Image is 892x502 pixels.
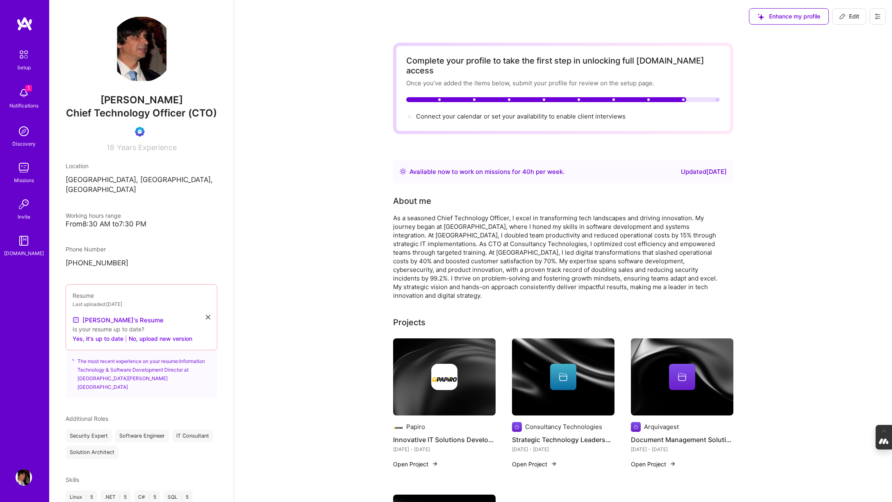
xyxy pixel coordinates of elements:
div: [DATE] - [DATE] [512,445,614,454]
a: [PERSON_NAME]'s Resume [73,315,164,325]
span: Resume [73,292,94,299]
div: The most recent experience on your resume: Information Technology & Software Development Director... [66,345,217,398]
div: Setup [17,63,31,72]
span: | [125,334,127,343]
div: Software Engineer [115,429,169,443]
div: Invite [18,212,30,221]
span: | [148,494,150,500]
span: Edit [839,12,859,21]
div: Location [66,162,217,170]
img: teamwork [16,160,32,176]
div: IT Consultant [172,429,213,443]
img: Company logo [631,422,641,432]
button: Open Project [512,460,557,468]
span: Connect your calendar or set your availability to enable client interviews [416,112,626,120]
img: setup [15,46,32,63]
img: guide book [16,233,32,249]
img: User Avatar [109,16,174,82]
img: arrow-right [432,461,438,467]
span: Chief Technology Officer (CTO) [66,107,217,119]
div: Projects [393,316,426,329]
h4: Document Management Solutions Implementation [631,434,733,445]
button: Open Project [393,460,438,468]
span: 18 [107,143,114,152]
div: [DATE] - [DATE] [393,445,496,454]
button: No, upload new version [129,333,192,343]
span: Working hours range [66,212,121,219]
span: | [181,494,182,500]
div: About me [393,195,431,207]
a: User Avatar [14,469,34,486]
img: cover [631,338,733,415]
div: As a seasoned Chief Technology Officer, I excel in transforming tech landscapes and driving innov... [393,214,721,300]
p: [GEOGRAPHIC_DATA], [GEOGRAPHIC_DATA], [GEOGRAPHIC_DATA] [66,175,217,195]
span: Phone Number [66,246,106,253]
span: Years Experience [117,143,177,152]
span: Additional Roles [66,415,108,422]
i: icon Close [206,315,210,319]
img: Invite [16,196,32,212]
div: [DATE] - [DATE] [631,445,733,454]
div: Consultancy Technologies [525,422,602,431]
div: Papiro [406,422,425,431]
div: [DOMAIN_NAME] [4,249,44,258]
i: icon SuggestedTeams [72,357,74,363]
p: [PHONE_NUMBER] [66,258,217,268]
span: 40 [522,168,530,176]
span: [PERSON_NAME] [66,94,217,106]
img: Availability [400,168,406,175]
button: Enhance my profile [749,8,829,25]
img: Evaluation Call Booked [135,127,145,137]
i: icon SuggestedTeams [758,14,764,20]
div: Missions [14,176,34,185]
img: User Avatar [16,469,32,486]
span: Skills [66,476,79,483]
div: Is your resume up to date? [73,325,210,333]
span: | [85,494,87,500]
h4: Innovative IT Solutions Development [393,434,496,445]
button: Yes, it's up to date [73,333,123,343]
div: Once you’ve added the items below, submit your profile for review on the setup page. [406,79,720,87]
div: Updated [DATE] [681,167,727,177]
div: Arquivagest [644,422,679,431]
img: arrow-right [669,461,676,467]
img: Company logo [431,364,457,390]
img: cover [512,338,614,415]
div: Available now to work on missions for h per week . [410,167,564,177]
span: 1 [25,85,32,91]
span: | [119,494,121,500]
div: Notifications [9,101,39,110]
img: arrow-right [551,461,557,467]
img: cover [393,338,496,415]
div: Complete your profile to take the first step in unlocking full [DOMAIN_NAME] access [406,56,720,75]
div: Last uploaded: [DATE] [73,300,210,308]
img: Resume [73,317,79,323]
span: Enhance my profile [758,12,820,21]
div: Security Expert [66,429,112,443]
img: Company logo [512,422,522,432]
button: Edit [832,8,866,25]
div: Discovery [12,139,36,148]
img: discovery [16,123,32,139]
button: Open Project [631,460,676,468]
img: bell [16,85,32,101]
img: Company logo [393,422,403,432]
img: logo [16,16,33,31]
div: From 8:30 AM to 7:30 PM [66,220,217,228]
h4: Strategic Technology Leadership [512,434,614,445]
div: Solution Architect [66,446,118,459]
